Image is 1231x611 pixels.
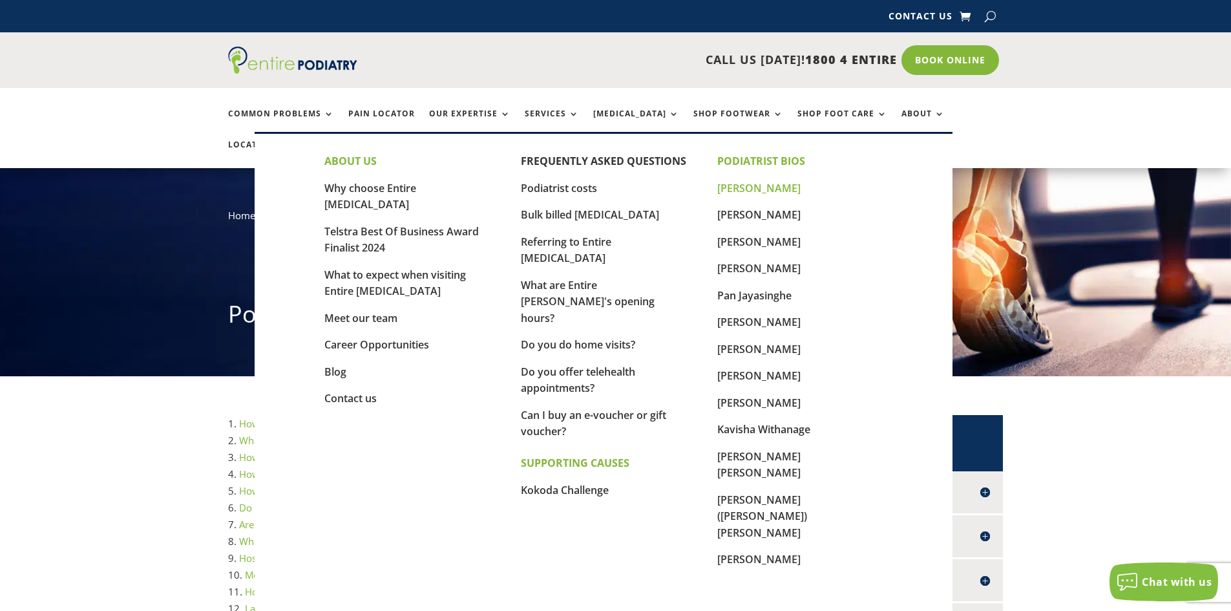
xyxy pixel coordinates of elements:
a: What are Entire [PERSON_NAME]'s opening hours? [521,278,655,325]
a: Can I buy an e-voucher or gift voucher? [521,408,666,439]
a: Career Opportunities [324,338,429,352]
a: Hospital visits, home visits and mobile [MEDICAL_DATA] [239,552,488,564]
a: Are rebates available for [MEDICAL_DATA] services through private health insurance? [239,518,615,531]
a: Home [228,209,255,222]
a: Blog [324,365,346,379]
a: Our Expertise [429,109,510,137]
a: Pain Locator [348,109,415,137]
a: FREQUENTLY ASKED QUESTIONS [521,154,686,168]
a: [PERSON_NAME] [PERSON_NAME] [717,449,801,480]
a: Contact Us [889,12,952,26]
a: [PERSON_NAME] [717,181,801,195]
a: Kokoda Challenge [521,483,609,497]
a: How much does Keryflex cost? [245,585,381,598]
a: Why choose Entire [MEDICAL_DATA] [324,181,416,212]
a: What is HICAPS and does Entire [MEDICAL_DATA] have HICAPS facilities? [239,535,558,548]
a: [PERSON_NAME] [717,369,801,383]
a: Book Online [901,45,999,75]
img: logo (1) [228,47,357,74]
span: Chat with us [1142,575,1212,589]
a: How much do [MEDICAL_DATA] cost? [239,484,404,497]
a: What to expect when visiting Entire [MEDICAL_DATA] [324,268,466,299]
a: Do you do home visits? [521,338,635,352]
a: How much do laser [MEDICAL_DATA] treatments cost? [239,451,479,464]
a: Podiatrist costs [521,181,597,195]
a: Common Problems [228,109,334,137]
a: Shop Foot Care [797,109,887,137]
a: Shop Footwear [693,109,783,137]
a: Pan Jayasinghe [717,288,792,303]
a: Do Entire [MEDICAL_DATA] provide services to DVA Card holders? [239,501,529,514]
a: Bulk billed [MEDICAL_DATA] [521,208,659,222]
a: Referring to Entire [MEDICAL_DATA] [521,235,611,266]
a: How much does a podiatrist cost? [239,417,389,430]
a: Meet our team [324,311,397,325]
strong: SUPPORTING CAUSES [521,456,629,470]
a: Entire Podiatry [228,63,357,76]
a: [PERSON_NAME] [717,208,801,222]
a: [MEDICAL_DATA] [593,109,679,137]
a: About [901,109,945,137]
a: [PERSON_NAME] [717,342,801,356]
a: How much does [MEDICAL_DATA] surgery cost? [239,467,450,480]
nav: breadcrumb [228,207,1004,233]
a: Medical pedicure cost [245,568,341,581]
span: 1800 4 ENTIRE [805,52,897,67]
a: [PERSON_NAME] [717,315,801,329]
a: What is bulk-billed [MEDICAL_DATA]? [239,434,403,447]
a: Telstra Best Of Business Award Finalist 2024 [324,224,479,255]
strong: ABOUT US [324,154,377,168]
strong: PODIATRIST BIOS [717,154,805,168]
a: [PERSON_NAME] [717,396,801,410]
a: Do you offer telehealth appointments? [521,365,635,396]
a: [PERSON_NAME] [717,261,801,275]
a: [PERSON_NAME] [717,235,801,249]
a: [PERSON_NAME] ([PERSON_NAME]) [PERSON_NAME] [717,493,807,540]
button: Chat with us [1110,563,1218,601]
a: Locations [228,140,293,168]
a: Contact us [324,391,377,405]
h1: Podiatrist Costs [228,298,1004,337]
a: [PERSON_NAME] [717,552,801,566]
a: Services [525,109,579,137]
a: Kavisha Withanage [717,422,810,436]
p: CALL US [DATE]! [407,52,897,69]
